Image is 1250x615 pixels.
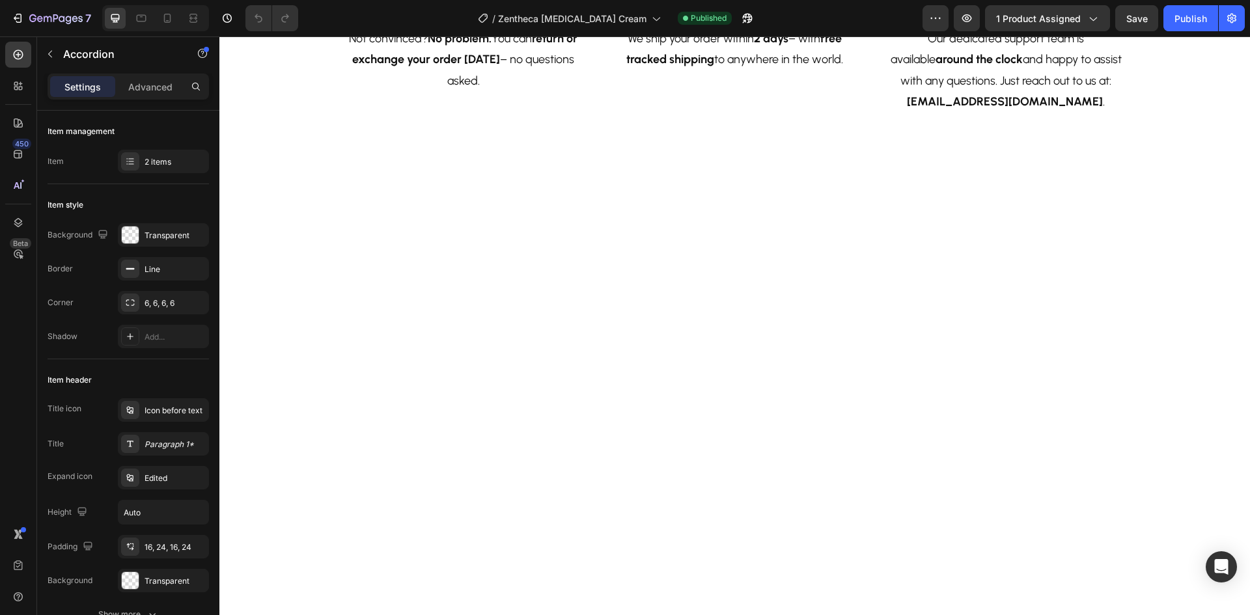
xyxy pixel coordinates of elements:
p: 7 [85,10,91,26]
button: Publish [1163,5,1218,31]
div: Line [145,264,206,275]
div: Item management [48,126,115,137]
div: Height [48,504,90,521]
p: Settings [64,80,101,94]
div: Edited [145,472,206,484]
div: Title [48,438,64,450]
iframe: Design area [219,36,1250,615]
button: 1 product assigned [985,5,1110,31]
div: Title icon [48,403,81,415]
div: Paragraph 1* [145,439,206,450]
div: Publish [1174,12,1207,25]
div: Transparent [145,575,206,587]
div: Undo/Redo [245,5,298,31]
div: Item [48,156,64,167]
div: Item style [48,199,83,211]
div: Shadow [48,331,77,342]
div: Corner [48,297,74,308]
div: Transparent [145,230,206,241]
p: Accordion [63,46,174,62]
div: Background [48,575,92,586]
span: Zentheca [MEDICAL_DATA] Cream [498,12,646,25]
div: Expand icon [48,471,92,482]
div: Background [48,226,111,244]
div: Border [48,263,73,275]
div: Icon before text [145,405,206,417]
button: 7 [5,5,97,31]
div: 16, 24, 16, 24 [145,541,206,553]
span: / [492,12,495,25]
p: Advanced [128,80,173,94]
div: Beta [10,238,31,249]
div: 2 items [145,156,206,168]
strong: [EMAIL_ADDRESS][DOMAIN_NAME] [687,58,883,72]
div: 450 [12,139,31,149]
strong: around the clock [716,16,803,30]
span: 1 product assigned [996,12,1081,25]
button: Save [1115,5,1158,31]
div: Add... [145,331,206,343]
div: Item header [48,374,92,386]
div: Open Intercom Messenger [1206,551,1237,582]
input: Auto [118,500,208,524]
span: Published [691,12,727,24]
span: Save [1126,13,1148,24]
div: Padding [48,538,96,556]
div: 6, 6, 6, 6 [145,297,206,309]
